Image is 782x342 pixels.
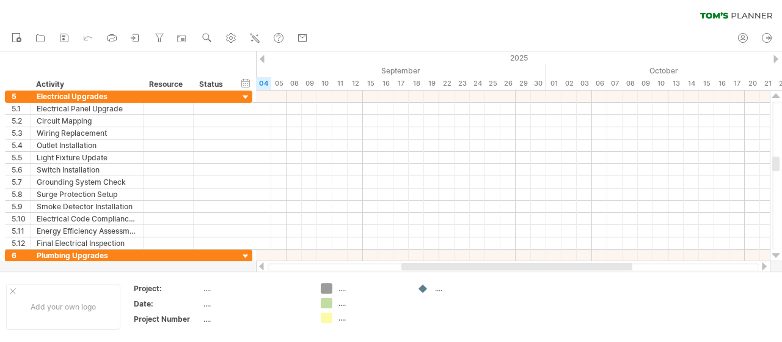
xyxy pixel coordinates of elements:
[348,77,363,90] div: Friday, 12 September 2025
[134,283,201,294] div: Project:
[12,213,30,225] div: 5.10
[12,103,30,114] div: 5.1
[287,77,302,90] div: Monday, 8 September 2025
[37,115,137,127] div: Circuit Mapping
[607,77,623,90] div: Tuesday, 7 October 2025
[37,127,137,139] div: Wiring Replacement
[149,78,186,91] div: Resource
[12,115,30,127] div: 5.2
[12,237,30,249] div: 5.12
[12,188,30,200] div: 5.8
[37,91,137,102] div: Electrical Upgrades
[12,127,30,139] div: 5.3
[684,77,699,90] div: Tuesday, 14 October 2025
[12,139,30,151] div: 5.4
[37,188,137,200] div: Surge Protection Setup
[134,299,201,309] div: Date:
[338,283,405,294] div: ....
[317,77,332,90] div: Wednesday, 10 September 2025
[577,77,592,90] div: Friday, 3 October 2025
[516,77,531,90] div: Monday, 29 September 2025
[37,213,137,225] div: Electrical Code Compliance Check
[332,77,348,90] div: Thursday, 11 September 2025
[531,77,546,90] div: Tuesday, 30 September 2025
[12,152,30,163] div: 5.5
[203,299,306,309] div: ....
[37,237,137,249] div: Final Electrical Inspection
[199,78,226,91] div: Status
[37,201,137,212] div: Smoke Detector Installation
[37,152,137,163] div: Light Fixture Update
[424,77,439,90] div: Friday, 19 September 2025
[500,77,516,90] div: Friday, 26 September 2025
[393,77,409,90] div: Wednesday, 17 September 2025
[37,176,137,188] div: Grounding System Check
[668,77,684,90] div: Monday, 13 October 2025
[363,77,378,90] div: Monday, 15 September 2025
[37,225,137,237] div: Energy Efficiency Assessment
[203,283,306,294] div: ....
[561,77,577,90] div: Thursday, 2 October 2025
[37,139,137,151] div: Outlet Installation
[302,77,317,90] div: Tuesday, 9 September 2025
[378,77,393,90] div: Tuesday, 16 September 2025
[12,225,30,237] div: 5.11
[12,164,30,176] div: 5.6
[546,77,561,90] div: Wednesday, 1 October 2025
[435,283,502,294] div: ....
[699,77,714,90] div: Wednesday, 15 October 2025
[210,64,546,77] div: September 2025
[256,77,271,90] div: Thursday, 4 September 2025
[409,77,424,90] div: Thursday, 18 September 2025
[134,314,201,324] div: Project Number
[338,313,405,323] div: ....
[745,77,760,90] div: Monday, 20 October 2025
[338,298,405,308] div: ....
[729,77,745,90] div: Friday, 17 October 2025
[37,250,137,261] div: Plumbing Upgrades
[714,77,729,90] div: Thursday, 16 October 2025
[439,77,455,90] div: Monday, 22 September 2025
[592,77,607,90] div: Monday, 6 October 2025
[12,250,30,261] div: 6
[12,91,30,102] div: 5
[37,103,137,114] div: Electrical Panel Upgrade
[12,176,30,188] div: 5.7
[6,284,120,330] div: Add your own logo
[12,201,30,212] div: 5.9
[485,77,500,90] div: Thursday, 25 September 2025
[455,77,470,90] div: Tuesday, 23 September 2025
[36,78,136,91] div: Activity
[271,77,287,90] div: Friday, 5 September 2025
[623,77,638,90] div: Wednesday, 8 October 2025
[760,77,775,90] div: Tuesday, 21 October 2025
[470,77,485,90] div: Wednesday, 24 September 2025
[203,314,306,324] div: ....
[37,164,137,176] div: Switch Installation
[638,77,653,90] div: Thursday, 9 October 2025
[653,77,668,90] div: Friday, 10 October 2025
